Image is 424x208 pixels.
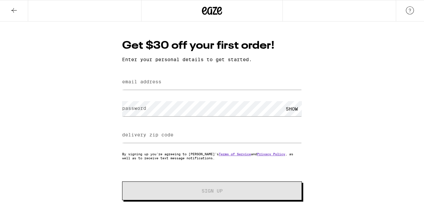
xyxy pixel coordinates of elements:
label: email address [122,79,161,84]
label: delivery zip code [122,132,173,137]
p: Enter your personal details to get started. [122,57,302,62]
div: SHOW [282,101,302,116]
p: By signing up you're agreeing to [PERSON_NAME]'s and , as well as to receive text message notific... [122,152,302,160]
input: email address [122,75,302,90]
label: password [122,106,146,111]
a: Privacy Policy [257,152,285,156]
input: delivery zip code [122,128,302,143]
button: Sign Up [122,181,302,200]
a: Terms of Service [219,152,251,156]
h1: Get $30 off your first order! [122,38,302,53]
span: Sign Up [202,189,223,193]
